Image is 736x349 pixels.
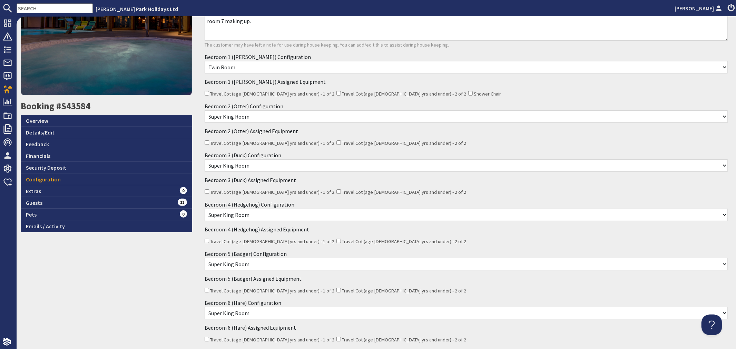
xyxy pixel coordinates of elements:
label: Bedroom 5 (Badger) Configuration [205,250,287,257]
label: Bedroom 4 (Hedgehog) Configuration [205,201,294,208]
label: Bedroom 2 (Otter) Assigned Equipment [205,128,298,134]
a: Financials [21,150,192,162]
label: Travel Cot (age [DEMOGRAPHIC_DATA] yrs and under) - 1 of 2 [210,238,334,246]
label: Bedroom 1 ([PERSON_NAME]) Assigned Equipment [205,78,326,85]
label: Travel Cot (age [DEMOGRAPHIC_DATA] yrs and under) - 1 of 2 [210,90,334,98]
a: Configuration [21,173,192,185]
span: 0 [180,187,187,194]
a: [PERSON_NAME] [675,4,724,12]
label: Travel Cot (age [DEMOGRAPHIC_DATA] yrs and under) - 1 of 2 [210,140,334,147]
label: Travel Cot (age [DEMOGRAPHIC_DATA] yrs and under) - 2 of 2 [342,336,466,344]
a: Guests22 [21,197,192,209]
label: Travel Cot (age [DEMOGRAPHIC_DATA] yrs and under) - 1 of 2 [210,287,334,295]
label: Bedroom 4 (Hedgehog) Assigned Equipment [205,226,309,233]
label: Travel Cot (age [DEMOGRAPHIC_DATA] yrs and under) - 2 of 2 [342,90,466,98]
label: Travel Cot (age [DEMOGRAPHIC_DATA] yrs and under) - 2 of 2 [342,140,466,147]
iframe: Toggle Customer Support [701,315,722,335]
input: SEARCH [17,3,93,13]
a: Feedback [21,138,192,150]
a: [PERSON_NAME] Park Holidays Ltd [96,6,178,12]
label: Bedroom 2 (Otter) Configuration [205,103,283,110]
label: Travel Cot (age [DEMOGRAPHIC_DATA] yrs and under) - 2 of 2 [342,287,466,295]
a: Extras0 [21,185,192,197]
textarea: Please could you arrange for three beds to be made up in Bedroom 11, as all three granddaughters ... [205,6,728,41]
label: Bedroom 3 (Duck) Assigned Equipment [205,177,296,183]
a: Security Deposit [21,162,192,173]
label: Bedroom 5 (Badger) Assigned Equipment [205,275,302,282]
h2: Booking #S43584 [21,101,192,112]
img: staytech_i_w-64f4e8e9ee0a9c174fd5317b4b171b261742d2d393467e5bdba4413f4f884c10.svg [3,338,11,346]
label: Shower Chair [474,90,501,98]
label: Travel Cot (age [DEMOGRAPHIC_DATA] yrs and under) - 2 of 2 [342,238,466,246]
label: Bedroom 3 (Duck) Configuration [205,152,281,159]
label: Bedroom 1 ([PERSON_NAME]) Configuration [205,53,311,60]
a: Details/Edit [21,127,192,138]
span: 22 [178,199,187,206]
label: Travel Cot (age [DEMOGRAPHIC_DATA] yrs and under) - 2 of 2 [342,189,466,196]
a: Overview [21,115,192,127]
a: Pets0 [21,209,192,220]
a: Emails / Activity [21,220,192,232]
label: Bedroom 6 (Hare) Configuration [205,299,281,306]
label: Travel Cot (age [DEMOGRAPHIC_DATA] yrs and under) - 1 of 2 [210,336,334,344]
label: Bedroom 6 (Hare) Assigned Equipment [205,324,296,331]
p: The customer may have left a note for use during house keeping. You can add/edit this to assist d... [205,41,728,49]
label: Travel Cot (age [DEMOGRAPHIC_DATA] yrs and under) - 1 of 2 [210,189,334,196]
span: 0 [180,210,187,217]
